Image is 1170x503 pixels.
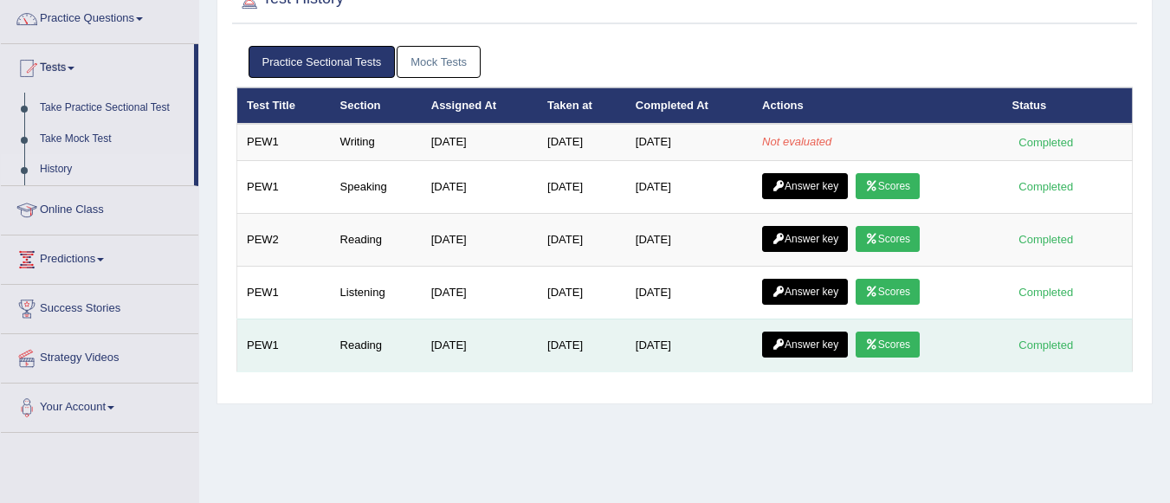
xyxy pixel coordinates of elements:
th: Assigned At [422,87,538,124]
a: Predictions [1,235,198,279]
td: [DATE] [422,319,538,371]
a: Scores [856,226,920,252]
td: Reading [331,213,422,266]
td: [DATE] [538,160,626,213]
td: [DATE] [626,160,753,213]
td: PEW2 [237,213,331,266]
th: Taken at [538,87,626,124]
td: [DATE] [626,124,753,160]
th: Section [331,87,422,124]
td: [DATE] [538,319,626,371]
td: Writing [331,124,422,160]
a: Practice Sectional Tests [249,46,396,78]
td: [DATE] [626,266,753,319]
a: Strategy Videos [1,334,198,377]
div: Completed [1012,133,1080,152]
td: Speaking [331,160,422,213]
a: Answer key [762,279,848,305]
td: [DATE] [626,319,753,371]
a: Mock Tests [397,46,481,78]
td: PEW1 [237,160,331,213]
a: Take Mock Test [32,124,194,155]
td: [DATE] [538,213,626,266]
td: [DATE] [538,266,626,319]
th: Completed At [626,87,753,124]
a: Tests [1,44,194,87]
th: Actions [753,87,1002,124]
em: Not evaluated [762,135,831,148]
td: PEW1 [237,266,331,319]
div: Completed [1012,177,1080,196]
td: Listening [331,266,422,319]
td: [DATE] [422,124,538,160]
a: Answer key [762,173,848,199]
td: Reading [331,319,422,371]
td: [DATE] [626,213,753,266]
td: [DATE] [422,213,538,266]
a: Scores [856,332,920,358]
td: [DATE] [422,266,538,319]
a: Online Class [1,186,198,229]
div: Completed [1012,336,1080,354]
a: Success Stories [1,285,198,328]
div: Completed [1012,230,1080,248]
a: Your Account [1,384,198,427]
th: Test Title [237,87,331,124]
td: [DATE] [422,160,538,213]
td: [DATE] [538,124,626,160]
a: History [32,154,194,185]
a: Answer key [762,226,848,252]
a: Scores [856,173,920,199]
td: PEW1 [237,124,331,160]
td: PEW1 [237,319,331,371]
div: Completed [1012,283,1080,301]
a: Scores [856,279,920,305]
a: Take Practice Sectional Test [32,93,194,124]
th: Status [1003,87,1133,124]
a: Answer key [762,332,848,358]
